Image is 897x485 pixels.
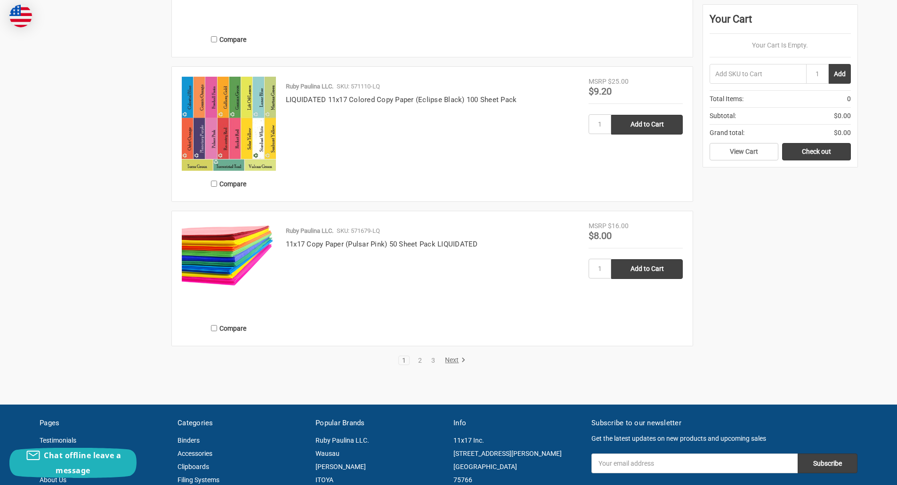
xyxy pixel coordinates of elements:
[608,222,629,230] span: $16.00
[399,357,409,364] a: 1
[847,94,851,104] span: 0
[182,221,276,288] img: 11x17 Copy Paper (Pulsar Pink) 50 Sheet Pack LIQUIDATED
[182,221,276,315] a: 11x17 Copy Paper (Pulsar Pink) 50 Sheet Pack LIQUIDATED
[589,86,612,97] span: $9.20
[710,143,778,161] a: View Cart
[178,450,212,457] a: Accessories
[286,240,478,248] a: 11x17 Copy Paper (Pulsar Pink) 50 Sheet Pack LIQUIDATED
[178,463,209,470] a: Clipboards
[834,128,851,138] span: $0.00
[182,320,276,336] label: Compare
[834,111,851,121] span: $0.00
[40,476,66,484] a: About Us
[315,476,333,484] a: ITOYA
[428,357,438,364] a: 3
[182,32,276,47] label: Compare
[9,5,32,27] img: duty and tax information for United States
[182,77,276,171] img: 11x17 Colored Copy Paper (Eclipse Black) 100 Sheet Pack LIQUIDATED
[337,226,380,236] p: SKU: 571679-LQ
[40,437,76,444] a: Testimonials
[44,450,121,476] span: Chat offline leave a message
[211,325,217,331] input: Compare
[182,176,276,191] label: Compare
[710,64,806,84] input: Add SKU to Cart
[178,476,219,484] a: Filing Systems
[178,437,200,444] a: Binders
[415,357,425,364] a: 2
[286,226,333,236] p: Ruby Paulina LLC.
[286,82,333,91] p: Ruby Paulina LLC.
[782,143,851,161] a: Check out
[442,356,466,365] a: Next
[286,95,517,104] a: LIQUIDATED 11x17 Colored Copy Paper (Eclipse Black) 100 Sheet Pack
[608,78,629,85] span: $25.00
[315,437,369,444] a: Ruby Paulina LLC.
[611,259,683,279] input: Add to Cart
[589,230,612,241] span: $8.00
[591,418,857,429] h5: Subscribe to our newsletter
[589,221,606,231] div: MSRP
[710,128,744,138] span: Grand total:
[315,418,444,429] h5: Popular Brands
[829,64,851,84] button: Add
[453,418,582,429] h5: Info
[315,463,366,470] a: [PERSON_NAME]
[710,11,851,34] div: Your Cart
[710,111,736,121] span: Subtotal:
[315,450,339,457] a: Wausau
[178,418,306,429] h5: Categories
[611,115,683,135] input: Add to Cart
[9,448,137,478] button: Chat offline leave a message
[710,40,851,50] p: Your Cart Is Empty.
[337,82,380,91] p: SKU: 571110-LQ
[710,94,743,104] span: Total Items:
[211,36,217,42] input: Compare
[798,453,857,473] input: Subscribe
[591,434,857,444] p: Get the latest updates on new products and upcoming sales
[211,181,217,187] input: Compare
[591,453,798,473] input: Your email address
[40,418,168,429] h5: Pages
[589,77,606,87] div: MSRP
